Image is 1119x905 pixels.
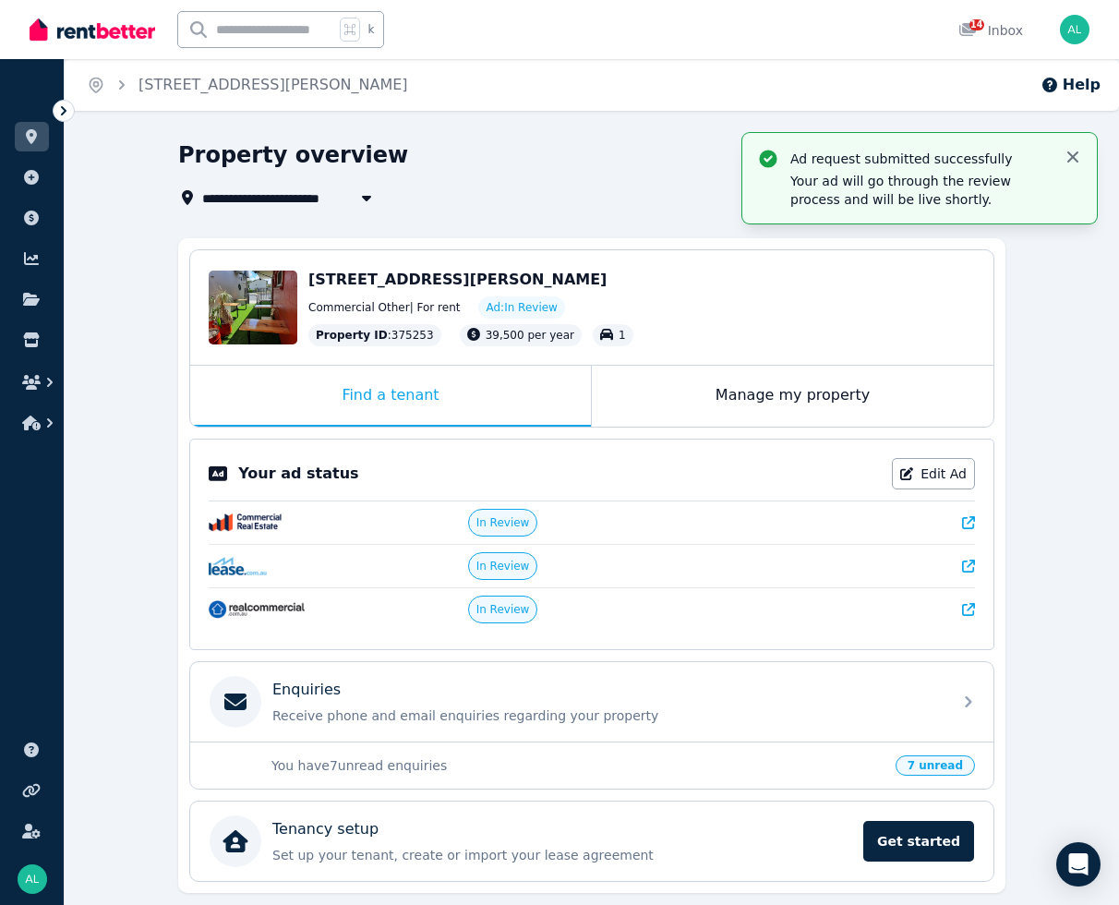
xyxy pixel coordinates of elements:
[271,756,884,775] p: You have 7 unread enquiries
[896,755,975,776] span: 7 unread
[619,329,626,342] span: 1
[367,22,374,37] span: k
[476,559,530,573] span: In Review
[1056,842,1101,887] div: Open Intercom Messenger
[190,802,993,881] a: Tenancy setupSet up your tenant, create or import your lease agreementGet started
[476,515,530,530] span: In Review
[238,463,358,485] p: Your ad status
[308,300,460,315] span: Commercial Other | For rent
[1041,74,1101,96] button: Help
[138,76,408,93] a: [STREET_ADDRESS][PERSON_NAME]
[863,821,974,862] span: Get started
[486,329,574,342] span: 39,500 per year
[15,102,73,115] span: ORGANISE
[209,557,267,575] img: Lease.com.au
[486,300,557,315] span: Ad: In Review
[316,328,388,343] span: Property ID
[272,846,852,864] p: Set up your tenant, create or import your lease agreement
[1060,15,1089,44] img: Andres Lukac
[190,662,993,742] a: EnquiriesReceive phone and email enquiries regarding your property
[272,679,341,701] p: Enquiries
[272,706,941,725] p: Receive phone and email enquiries regarding your property
[209,513,282,532] img: CommercialRealEstate.com.au
[272,818,379,840] p: Tenancy setup
[65,59,430,111] nav: Breadcrumb
[308,271,607,288] span: [STREET_ADDRESS][PERSON_NAME]
[892,458,975,489] a: Edit Ad
[18,864,47,894] img: Andres Lukac
[592,366,993,427] div: Manage my property
[308,324,441,346] div: : 375253
[30,16,155,43] img: RentBetter
[178,140,408,170] h1: Property overview
[209,600,305,619] img: RealCommercial.com.au
[190,366,591,427] div: Find a tenant
[476,602,530,617] span: In Review
[958,21,1023,40] div: Inbox
[790,150,1049,168] p: Ad request submitted successfully
[790,172,1049,209] p: Your ad will go through the review process and will be live shortly.
[969,19,984,30] span: 14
